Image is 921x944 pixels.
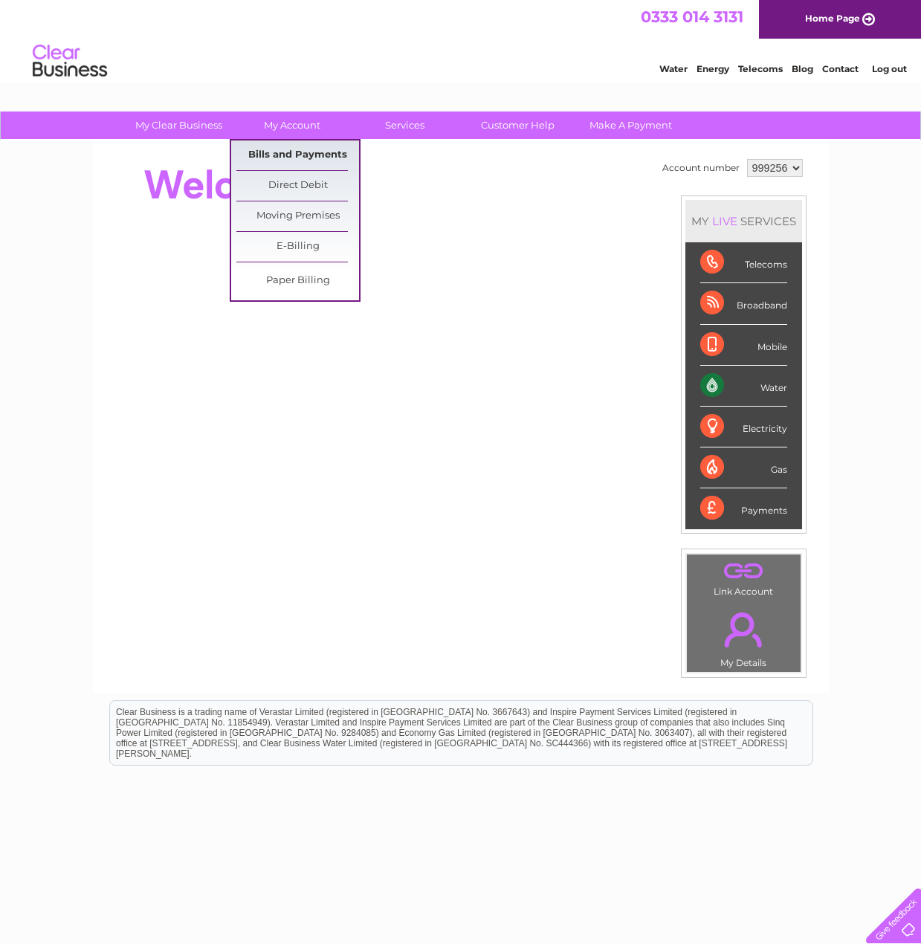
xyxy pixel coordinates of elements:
div: Payments [700,488,787,528]
a: Blog [792,63,813,74]
td: My Details [686,600,801,673]
a: Make A Payment [569,111,692,139]
a: Moving Premises [236,201,359,231]
div: Clear Business is a trading name of Verastar Limited (registered in [GEOGRAPHIC_DATA] No. 3667643... [110,8,812,72]
div: Electricity [700,407,787,447]
div: MY SERVICES [685,200,802,242]
img: logo.png [32,39,108,84]
a: Bills and Payments [236,140,359,170]
a: . [691,604,797,656]
a: Energy [697,63,729,74]
a: My Account [230,111,353,139]
a: My Clear Business [117,111,240,139]
a: 0333 014 3131 [641,7,743,26]
div: LIVE [709,214,740,228]
a: Direct Debit [236,171,359,201]
td: Link Account [686,554,801,601]
div: Water [700,366,787,407]
a: E-Billing [236,232,359,262]
a: . [691,558,797,584]
a: Water [659,63,688,74]
div: Mobile [700,325,787,366]
div: Broadband [700,283,787,324]
a: Customer Help [456,111,579,139]
div: Telecoms [700,242,787,283]
a: Log out [872,63,907,74]
a: Paper Billing [236,266,359,296]
div: Gas [700,447,787,488]
td: Account number [659,155,743,181]
a: Services [343,111,466,139]
a: Contact [822,63,859,74]
a: Telecoms [738,63,783,74]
